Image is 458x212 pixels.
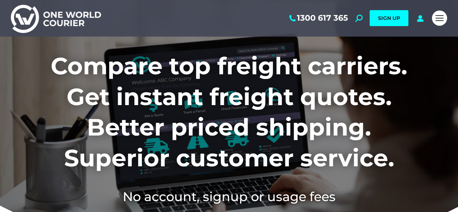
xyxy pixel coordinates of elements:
[432,11,447,26] a: Mobile menu icon
[11,188,447,205] h2: No account, signup or usage fees
[370,10,408,26] a: SIGN UP
[11,4,101,33] img: One World Courier
[11,51,447,173] h1: Compare top freight carriers. Get instant freight quotes. Better priced shipping. Superior custom...
[288,13,348,23] a: 1300 617 365
[378,15,400,21] span: SIGN UP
